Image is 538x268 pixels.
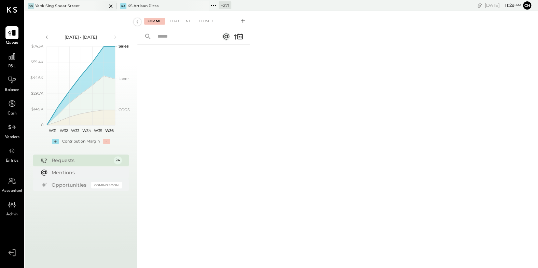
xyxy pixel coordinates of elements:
div: Closed [195,18,217,25]
text: $74.3K [31,44,43,49]
text: W34 [82,128,91,133]
span: 11 : 29 [501,2,514,9]
div: + [52,139,59,144]
a: Admin [0,198,24,218]
div: KS Artisan Pizza [127,3,159,9]
div: Requests [52,157,110,164]
div: - [103,139,110,144]
div: 24 [114,156,122,164]
text: W31 [49,128,56,133]
span: Balance [5,87,19,93]
div: YS [28,3,34,9]
span: Accountant [2,188,23,194]
div: Mentions [52,169,119,176]
span: Entries [6,158,18,164]
text: W36 [105,128,113,133]
div: copy link [476,2,483,9]
text: COGS [119,107,130,112]
span: Vendors [5,134,19,140]
div: [DATE] [485,2,521,9]
text: $14.9K [31,107,43,111]
span: Admin [6,212,18,218]
span: am [515,3,521,8]
text: W33 [71,128,79,133]
a: Cash [0,97,24,117]
div: For Client [166,18,194,25]
a: Queue [0,26,24,46]
a: Accountant [0,174,24,194]
div: Contribution Margin [62,139,100,144]
text: $59.4K [31,59,43,64]
a: Balance [0,73,24,93]
span: Cash [8,111,16,117]
div: KA [120,3,126,9]
text: $29.7K [31,91,43,96]
a: Entries [0,144,24,164]
button: Ch [523,1,531,10]
a: P&L [0,50,24,70]
span: Queue [6,40,18,46]
div: [DATE] - [DATE] [52,34,110,40]
text: Labor [119,76,129,81]
span: P&L [8,64,16,70]
text: Sales [119,44,129,49]
text: W32 [60,128,68,133]
div: For Me [144,18,165,25]
a: Vendors [0,121,24,140]
div: Opportunities [52,182,88,188]
div: Coming Soon [91,182,122,188]
text: W35 [94,128,102,133]
div: Yank Sing Spear Street [35,3,80,9]
text: 0 [41,122,43,127]
div: + 271 [219,1,231,9]
text: $44.6K [30,75,43,80]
